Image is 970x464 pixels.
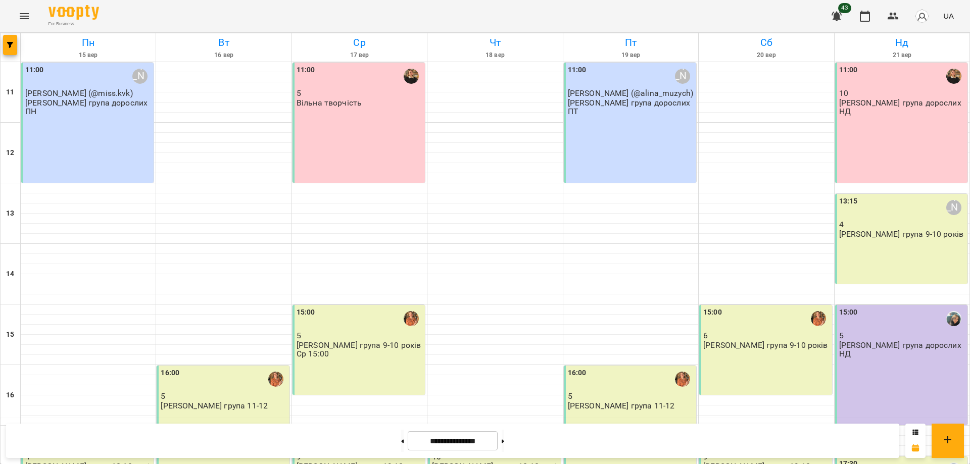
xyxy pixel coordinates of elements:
[943,11,954,21] span: UA
[297,65,315,76] label: 11:00
[700,50,832,60] h6: 20 вер
[297,89,423,97] p: 5
[839,220,965,229] p: 4
[836,50,968,60] h6: 21 вер
[6,390,14,401] h6: 16
[703,341,828,349] p: [PERSON_NAME] група 9-10 років
[568,98,694,116] p: [PERSON_NAME] група дорослих ПТ
[568,88,693,98] span: [PERSON_NAME] (@alina_muzych)
[839,307,858,318] label: 15:00
[703,331,830,340] p: 6
[568,401,675,410] p: [PERSON_NAME] група 11-12
[565,35,697,50] h6: Пт
[568,65,587,76] label: 11:00
[839,65,858,76] label: 11:00
[12,4,36,28] button: Menu
[161,368,179,379] label: 16:00
[811,311,826,326] img: Зуєва Віта
[404,311,419,326] img: Зуєва Віта
[48,5,99,20] img: Voopty Logo
[161,392,287,400] p: 5
[25,65,44,76] label: 11:00
[294,50,425,60] h6: 17 вер
[6,269,14,280] h6: 14
[939,7,958,25] button: UA
[839,89,965,97] p: 10
[297,307,315,318] label: 15:00
[675,69,690,84] div: Віолетта
[158,50,289,60] h6: 16 вер
[700,35,832,50] h6: Сб
[838,3,851,13] span: 43
[268,372,283,387] img: Зуєва Віта
[915,9,929,23] img: avatar_s.png
[297,98,362,107] p: Вільна творчість
[946,311,961,326] img: Гумінська Оля
[565,50,697,60] h6: 19 вер
[297,331,423,340] p: 5
[6,87,14,98] h6: 11
[297,341,423,358] p: [PERSON_NAME] група 9-10 років Ср 15:00
[568,392,694,400] p: 5
[404,69,419,84] img: Катеренчук Оксана
[6,147,14,159] h6: 12
[429,50,561,60] h6: 18 вер
[158,35,289,50] h6: Вт
[132,69,148,84] div: Віолетта
[946,200,961,215] div: Іра Дудка
[25,98,152,116] p: [PERSON_NAME] група дорослих ПН
[839,98,965,116] p: [PERSON_NAME] група дорослих НД
[568,368,587,379] label: 16:00
[22,50,154,60] h6: 15 вер
[839,341,965,358] p: [PERSON_NAME] група дорослих НД
[6,208,14,219] h6: 13
[836,35,968,50] h6: Нд
[25,88,133,98] span: [PERSON_NAME] (@miss.kvk)
[839,196,858,207] label: 13:15
[6,329,14,340] h6: 15
[675,372,690,387] img: Зуєва Віта
[48,21,99,27] span: For Business
[294,35,425,50] h6: Ср
[703,307,722,318] label: 15:00
[429,35,561,50] h6: Чт
[161,401,268,410] p: [PERSON_NAME] група 11-12
[22,35,154,50] h6: Пн
[839,230,963,238] p: [PERSON_NAME] група 9-10 років
[839,331,965,340] p: 5
[946,69,961,84] img: Катеренчук Оксана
